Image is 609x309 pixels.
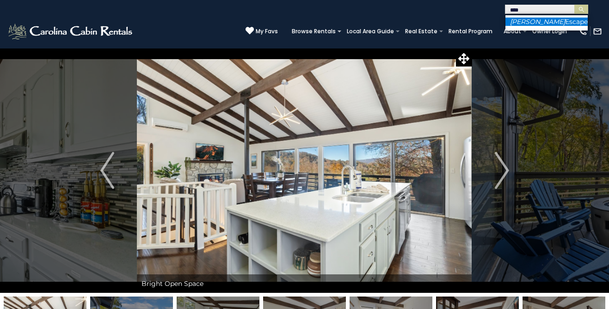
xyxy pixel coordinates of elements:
a: Browse Rentals [287,25,340,38]
button: Next [472,48,532,293]
a: Owner Login [528,25,572,38]
div: Bright Open Space [137,274,472,293]
img: phone-regular-white.png [578,27,588,36]
li: Escape [505,18,588,26]
span: My Favs [256,27,278,36]
img: arrow [495,152,509,189]
a: Real Estate [400,25,442,38]
img: arrow [100,152,114,189]
a: About [499,25,526,38]
a: Local Area Guide [342,25,399,38]
button: Previous [77,48,137,293]
img: White-1-2.png [7,22,135,41]
a: Rental Program [444,25,497,38]
a: My Favs [246,26,278,36]
img: mail-regular-white.png [593,27,602,36]
em: [PERSON_NAME] [510,18,565,26]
